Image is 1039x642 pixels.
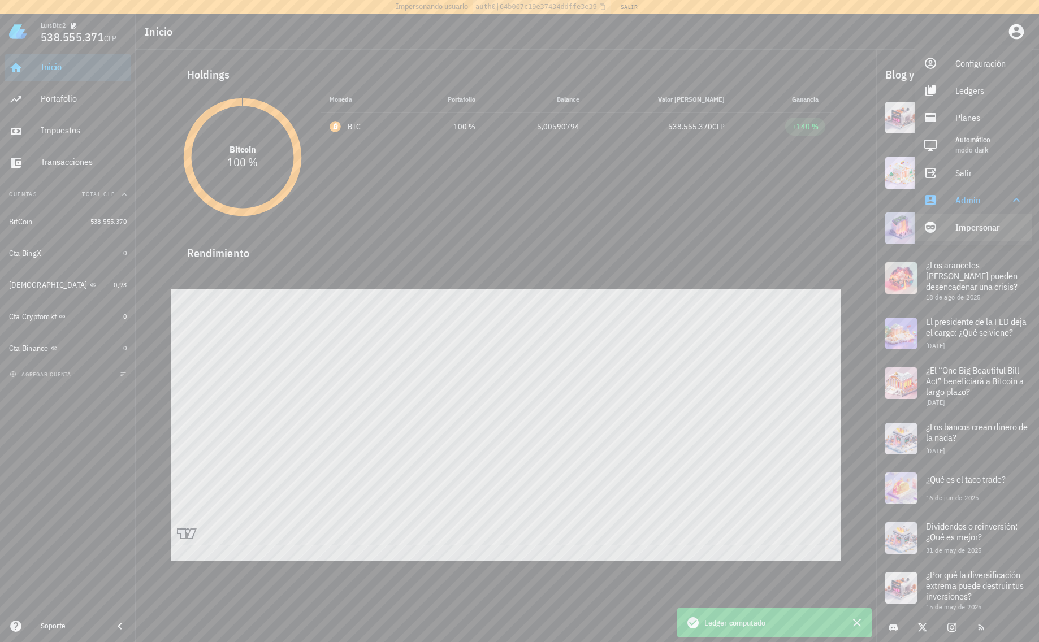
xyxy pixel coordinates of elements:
span: CLP [712,122,725,132]
div: Holdings [178,57,834,93]
div: Cta Cryptomkt [9,312,57,322]
div: Cta BingX [9,249,41,258]
a: Cta BingX 0 [5,240,131,267]
span: Ganancia [792,95,825,103]
div: BTC-icon [330,121,341,132]
div: Impuestos [41,125,127,136]
div: BitCoin [9,217,33,227]
div: Impersonar [955,216,1023,238]
span: [DATE] [926,341,945,350]
span: Ledger computado [704,617,766,629]
a: Cta Binance 0 [5,335,131,362]
div: 5,00590794 [493,121,579,133]
span: 16 de jun de 2025 [926,493,979,502]
div: Automático [955,136,1023,145]
a: ¿Los bancos crean dinero de la nada? [DATE] [876,414,1039,463]
button: CuentasTotal CLP [5,181,131,208]
h1: Inicio [145,23,178,41]
div: +140 % [792,121,819,132]
span: agregar cuenta [12,371,71,378]
span: 0,93 [114,280,127,289]
a: ¿Los aranceles [PERSON_NAME] pueden desencadenar una crisis? 18 de ago de 2025 [876,253,1039,309]
span: 18 de ago de 2025 [926,293,981,301]
span: 31 de may de 2025 [926,546,982,554]
button: agregar cuenta [7,368,76,380]
a: Cta Cryptomkt 0 [5,303,131,330]
div: Cta Binance [9,344,49,353]
a: BitCoin 538.555.370 [5,208,131,235]
a: El presidente de la FED deja el cargo: ¿Qué se viene? [DATE] [876,309,1039,358]
th: Moneda [321,86,406,113]
span: ¿Los bancos crean dinero de la nada? [926,421,1028,443]
span: 0 [123,312,127,320]
button: Salir [616,1,643,12]
img: LedgiFi [9,23,27,41]
div: BTC [348,121,361,132]
div: [DEMOGRAPHIC_DATA] [9,280,88,290]
span: ¿El “One Big Beautiful Bill Act” beneficiará a Bitcoin a largo plazo? [926,365,1024,397]
span: 15 de may de 2025 [926,602,982,611]
span: ¿Por qué la diversificación extrema puede destruir tus inversiones? [926,569,1024,602]
a: [DEMOGRAPHIC_DATA] 0,93 [5,271,131,298]
div: Salir [955,162,1023,184]
a: Inicio [5,54,131,81]
a: Impuestos [5,118,131,145]
th: Portafolio [405,86,484,113]
div: Admin [955,189,996,211]
div: Admin [915,186,1032,214]
a: Portafolio [5,86,131,113]
a: ¿Por qué la diversificación extrema puede destruir tus inversiones? 15 de may de 2025 [876,563,1039,618]
div: Transacciones [41,157,127,167]
a: Dividendos o reinversión: ¿Qué es mejor? 31 de may de 2025 [876,513,1039,563]
div: Portafolio [41,93,127,104]
div: LuisBtc2 [41,21,66,30]
span: 538.555.370 [668,122,712,132]
div: 100 % [414,121,475,133]
span: modo Dark [955,145,988,155]
span: Impersonando usuario [396,1,468,12]
span: ¿Qué es el taco trade? [926,474,1006,485]
div: Rendimiento [178,235,834,262]
div: Soporte [41,622,104,631]
span: [DATE] [926,398,945,406]
div: Configuración [955,52,1023,75]
a: ¿Qué es el taco trade? 16 de jun de 2025 [876,463,1039,513]
div: Inicio [41,62,127,72]
span: El presidente de la FED deja el cargo: ¿Qué se viene? [926,316,1027,338]
span: [DATE] [926,446,945,455]
span: 0 [123,344,127,352]
span: Total CLP [82,190,115,198]
span: ¿Los aranceles [PERSON_NAME] pueden desencadenar una crisis? [926,259,1018,292]
div: Planes [955,106,1023,129]
a: ¿El “One Big Beautiful Bill Act” beneficiará a Bitcoin a largo plazo? [DATE] [876,358,1039,414]
span: Dividendos o reinversión: ¿Qué es mejor? [926,520,1018,543]
span: 538.555.371 [41,29,104,45]
th: Balance [484,86,588,113]
span: 538.555.370 [90,217,127,225]
div: Ledgers [955,79,1023,102]
a: Transacciones [5,149,131,176]
th: Valor [PERSON_NAME] [588,86,734,113]
span: 0 [123,249,127,257]
span: CLP [104,33,117,44]
a: Charting by TradingView [177,528,197,539]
